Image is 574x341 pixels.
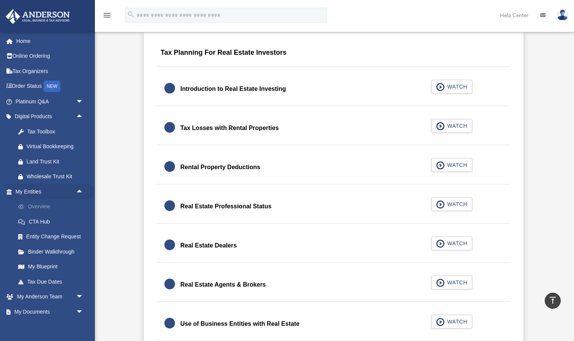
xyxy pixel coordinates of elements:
img: Anderson Advisors Platinum Portal [3,9,72,24]
span: arrow_drop_up [76,184,91,200]
i: search [127,10,135,19]
button: WATCH [431,197,472,211]
div: Wholesale Trust Kit [27,172,85,181]
div: Tax Losses with Rental Properties [180,123,279,133]
a: Real Estate Agents & Brokers WATCH [164,276,503,294]
a: Tax Organizers [5,63,95,79]
a: Online Ordering [5,49,95,64]
a: Tax Due Dates [11,274,95,289]
a: My Entitiesarrow_drop_up [5,184,95,199]
span: arrow_drop_down [76,304,91,320]
div: Use of Business Entities with Real Estate [180,319,300,329]
div: Tax Toolbox [27,127,85,136]
div: Rental Property Deductions [180,162,260,173]
span: WATCH [445,239,467,247]
a: Tax Toolbox [11,124,95,139]
a: Use of Business Entities with Real Estate WATCH [164,315,503,333]
div: Tax Planning For Real Estate Investors [157,43,510,67]
div: Introduction to Real Estate Investing [180,84,286,94]
div: Virtual Bookkeeping [27,142,85,151]
span: arrow_drop_down [76,94,91,109]
a: My Documentsarrow_drop_down [5,304,95,319]
span: WATCH [445,83,467,90]
div: Real Estate Dealers [180,240,237,251]
a: CTA Hub [11,214,95,229]
a: Order StatusNEW [5,79,95,94]
a: Tax Losses with Rental Properties WATCH [164,119,503,137]
a: Virtual Bookkeeping [11,139,95,154]
span: WATCH [445,200,467,208]
a: Binder Walkthrough [11,244,95,259]
a: My Anderson Teamarrow_drop_down [5,289,95,305]
a: menu [102,13,112,20]
a: Rental Property Deductions WATCH [164,158,503,176]
img: User Pic [557,10,568,21]
div: Real Estate Professional Status [180,201,271,212]
button: WATCH [431,236,472,250]
div: Real Estate Agents & Brokers [180,279,266,290]
a: Entity Change Request [11,229,95,244]
a: Overview [11,199,95,214]
button: WATCH [431,276,472,289]
button: WATCH [431,315,472,328]
a: Introduction to Real Estate Investing WATCH [164,80,503,98]
div: Land Trust Kit [27,157,85,167]
span: arrow_drop_up [76,109,91,125]
a: Land Trust Kit [11,154,95,169]
span: WATCH [445,122,467,130]
button: WATCH [431,158,472,172]
button: WATCH [431,80,472,94]
div: NEW [44,81,60,92]
a: Real Estate Professional Status WATCH [164,197,503,216]
a: Wholesale Trust Kit [11,169,95,184]
span: WATCH [445,318,467,325]
a: My Blueprint [11,259,95,274]
span: WATCH [445,161,467,169]
a: vertical_align_top [545,293,561,309]
a: Real Estate Dealers WATCH [164,236,503,255]
button: WATCH [431,119,472,133]
a: Platinum Q&Aarrow_drop_down [5,94,95,109]
i: vertical_align_top [548,296,557,305]
i: menu [102,11,112,20]
a: Digital Productsarrow_drop_up [5,109,95,124]
span: arrow_drop_down [76,289,91,305]
span: WATCH [445,279,467,286]
a: Home [5,33,95,49]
